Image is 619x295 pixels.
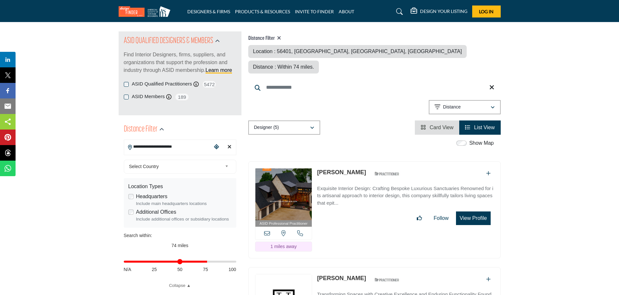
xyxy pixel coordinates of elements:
h4: Distance Filter [248,35,501,42]
a: Add To List [486,171,491,176]
span: 100 [228,266,236,273]
h2: ASID QUALIFIED DESIGNERS & MEMBERS [124,35,213,47]
span: Distance : Within 74 miles. [253,64,314,70]
span: 189 [175,93,189,101]
button: Designer (5) [248,120,320,135]
a: PRODUCTS & RESOURCES [235,9,290,14]
a: [PERSON_NAME] [317,169,366,176]
input: ASID Members checkbox [124,95,129,99]
span: Card View [430,125,454,130]
label: Additional Offices [136,208,176,216]
a: Search [390,6,407,17]
div: Choose your current location [212,140,221,154]
a: [PERSON_NAME] [317,275,366,281]
input: Search Location [124,141,212,153]
img: Maiah Maki [255,168,312,220]
div: Include additional offices or subsidiary locations [136,216,232,222]
a: ASID Professional Practitioner [255,168,312,227]
input: ASID Qualified Practitioners checkbox [124,82,129,87]
span: Log In [479,9,494,14]
div: Location Types [128,183,232,190]
span: 1 miles away [270,244,297,249]
button: Follow [429,212,453,225]
a: View List [465,125,495,130]
button: View Profile [456,211,490,225]
p: Maiah Maki [317,168,366,177]
div: Include main headquarters locations [136,200,232,207]
a: DESIGNERS & FIRMS [187,9,230,14]
a: INVITE TO FINDER [295,9,334,14]
a: Add To List [486,277,491,282]
img: ASID Qualified Practitioners Badge Icon [372,170,401,178]
input: Search Keyword [248,80,501,95]
label: Show Map [469,139,494,147]
button: Like listing [413,212,426,225]
h5: DESIGN YOUR LISTING [420,8,467,14]
span: ASID Professional Practitioner [260,221,308,226]
a: Collapse ▲ [124,282,236,289]
a: View Card [421,125,453,130]
h2: Distance Filter [124,124,158,135]
a: Learn more [205,67,232,73]
a: ABOUT [339,9,354,14]
label: Headquarters [136,193,168,200]
button: Distance [429,100,501,114]
span: 75 [203,266,208,273]
img: ASID Qualified Practitioners Badge Icon [372,276,401,284]
span: Select Country [129,163,222,170]
a: Exquisite Interior Design: Crafting Bespoke Luxurious Sanctuaries Renowned for its artisanal appr... [317,181,494,207]
img: Site Logo [119,6,174,17]
span: 25 [152,266,157,273]
span: N/A [124,266,131,273]
p: Find Interior Designers, firms, suppliers, and organizations that support the profession and indu... [124,51,236,74]
span: 5472 [202,80,216,88]
li: List View [459,120,500,135]
span: Location : 56401, [GEOGRAPHIC_DATA], [GEOGRAPHIC_DATA], [GEOGRAPHIC_DATA] [253,49,462,54]
span: List View [474,125,495,130]
label: ASID Members [132,93,165,100]
div: Clear search location [225,140,234,154]
p: Designer (5) [254,124,279,131]
div: Search within: [124,232,236,239]
span: 74 miles [171,243,188,248]
span: 50 [177,266,182,273]
label: ASID Qualified Practitioners [132,80,192,88]
p: Distance [443,104,461,110]
li: Card View [415,120,459,135]
button: Log In [472,6,501,17]
div: DESIGN YOUR LISTING [411,8,467,16]
p: Exquisite Interior Design: Crafting Bespoke Luxurious Sanctuaries Renowned for its artisanal appr... [317,185,494,207]
p: Sara Raimann [317,274,366,283]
